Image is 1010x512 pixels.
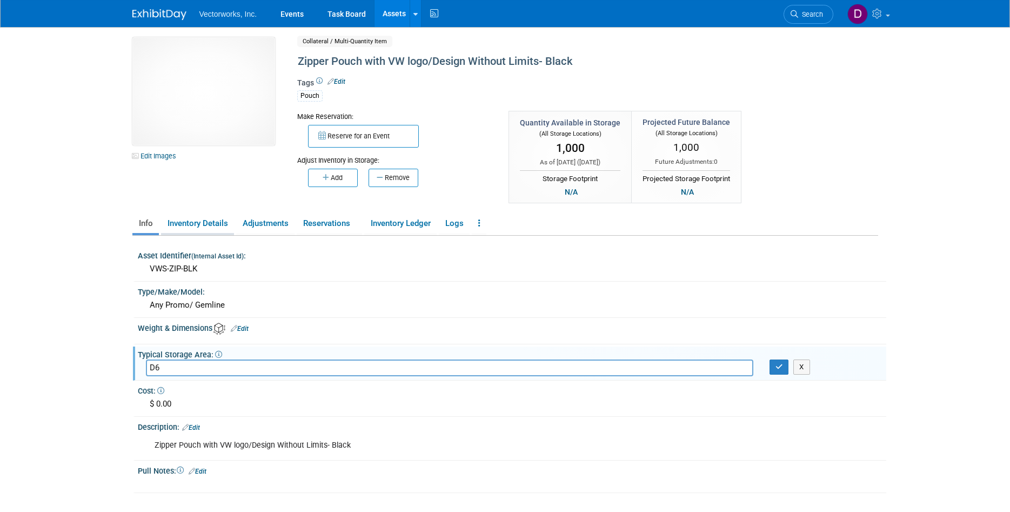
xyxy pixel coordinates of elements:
a: Edit [231,325,249,333]
span: 1,000 [673,141,699,154]
span: Vectorworks, Inc. [199,10,257,18]
div: Description: [138,419,886,433]
img: View Images [132,37,275,145]
div: Tags [297,77,789,109]
button: Remove [369,169,418,187]
div: Projected Storage Footprint [643,170,730,184]
div: Future Adjustments: [643,157,730,167]
a: Reservations [297,214,362,233]
button: X [793,360,810,375]
a: Edit [189,468,206,475]
span: 0 [714,158,718,165]
span: [DATE] [579,158,598,166]
a: Info [132,214,159,233]
span: Collateral / Multi-Quantity Item [297,36,392,47]
button: Reserve for an Event [308,125,419,148]
div: Storage Footprint [520,170,620,184]
button: Add [308,169,358,187]
a: Edit [182,424,200,431]
a: Logs [439,214,470,233]
div: Any Promo/ Gemline [146,297,878,314]
div: $ 0.00 [146,396,878,413]
div: Asset Identifier : [138,248,886,261]
a: Edit Images [132,149,180,163]
a: Adjustments [236,214,295,233]
div: Make Reservation: [297,111,493,122]
img: ExhibitDay [132,9,186,20]
a: Edit [327,78,345,85]
div: Pouch [297,90,323,102]
a: Inventory Details [161,214,234,233]
div: Adjust Inventory in Storage: [297,148,493,165]
small: (Internal Asset Id) [191,252,244,260]
div: Weight & Dimensions [138,320,886,335]
a: Search [784,5,833,24]
img: Asset Weight and Dimensions [213,323,225,335]
div: As of [DATE] ( ) [520,158,620,167]
div: VWS-ZIP-BLK [146,261,878,277]
div: N/A [678,186,697,198]
div: (All Storage Locations) [643,128,730,138]
div: Quantity Available in Storage [520,117,620,128]
span: 1,000 [556,142,585,155]
span: Typical Storage Area: [138,350,222,359]
img: Don Hall [847,4,868,24]
span: Search [798,10,823,18]
div: Projected Future Balance [643,117,730,128]
div: Pull Notes: [138,463,886,477]
a: Inventory Ledger [364,214,437,233]
div: Type/Make/Model: [138,284,886,297]
div: (All Storage Locations) [520,128,620,138]
div: Zipper Pouch with VW logo/Design Without Limits- Black [147,435,745,456]
div: Cost: [138,383,886,396]
div: Zipper Pouch with VW logo/Design Without Limits- Black [294,52,789,71]
div: N/A [561,186,581,198]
